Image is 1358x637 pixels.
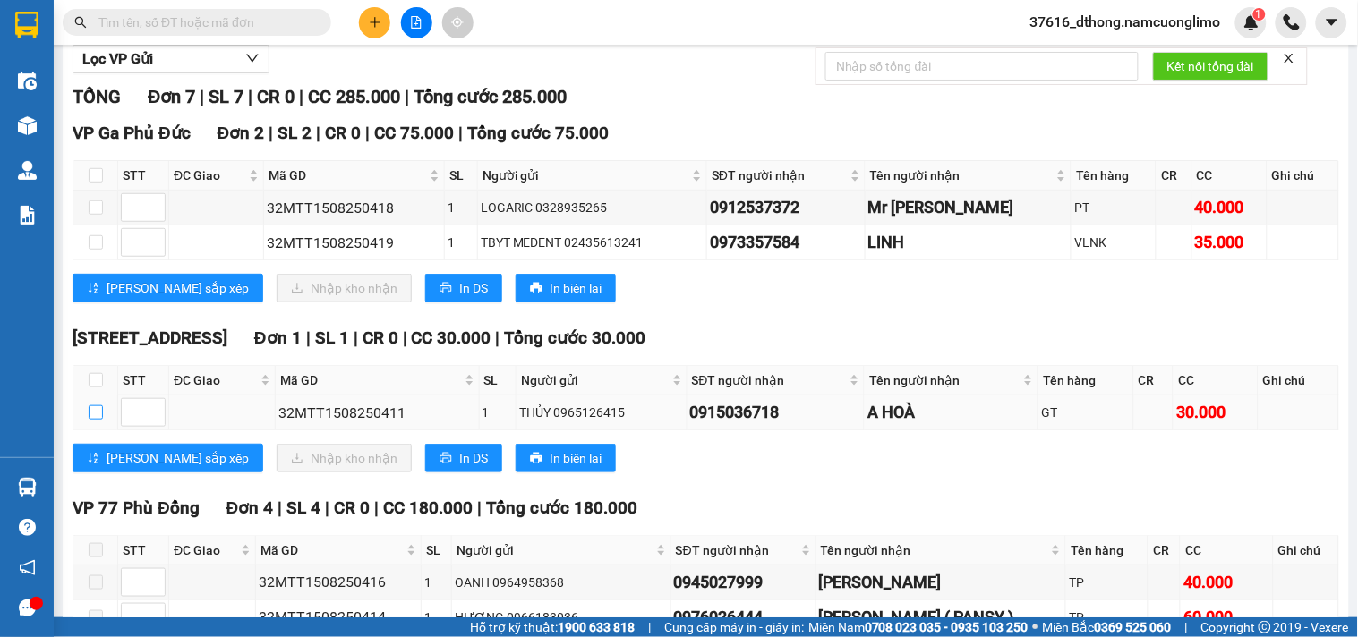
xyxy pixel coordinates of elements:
button: printerIn DS [425,444,502,472]
th: Tên hàng [1066,536,1149,565]
div: 0973357584 [710,230,862,255]
div: 0976026444 [674,605,813,630]
th: Ghi chú [1268,161,1339,191]
div: 32MTT1508250411 [278,402,475,424]
span: CC 285.000 [308,86,400,107]
span: ĐC Giao [174,540,237,560]
span: 1 [1256,8,1262,21]
div: 32MTT1508250418 [267,197,441,219]
span: | [648,617,651,637]
button: printerIn biên lai [516,274,616,302]
th: STT [118,161,169,191]
div: 0945027999 [674,570,813,595]
th: Ghi chú [1259,366,1339,395]
button: sort-ascending[PERSON_NAME] sắp xếp [73,444,263,472]
th: CR [1157,161,1191,191]
span: printer [530,452,542,466]
div: Mr [PERSON_NAME] [868,195,1069,220]
span: close [1283,52,1295,64]
th: CC [1181,536,1273,565]
div: 30.000 [1176,400,1255,425]
th: SL [422,536,452,565]
span: VP 77 Phù Đổng [73,497,200,518]
div: 1 [424,607,448,627]
td: ANH TUẤN ( PANSY ) [816,600,1067,635]
span: 37616_dthong.namcuonglimo [1016,11,1235,33]
div: 1 [483,403,513,422]
span: | [278,497,282,518]
span: Mã GD [269,166,426,185]
div: VLNK [1074,233,1153,252]
span: | [316,123,320,143]
div: 1 [448,233,474,252]
div: OANH 0964958368 [455,573,668,592]
button: printerIn DS [425,274,502,302]
th: Tên hàng [1072,161,1157,191]
button: sort-ascending[PERSON_NAME] sắp xếp [73,274,263,302]
div: TBYT MEDENT 02435613241 [481,233,704,252]
span: SĐT người nhận [692,370,847,390]
strong: 1900 633 818 [558,620,635,634]
span: SĐT người nhận [712,166,847,185]
span: Tổng cước 75.000 [467,123,609,143]
th: CC [1192,161,1268,191]
button: printerIn biên lai [516,444,616,472]
span: search [74,16,87,29]
div: 35.000 [1195,230,1264,255]
span: message [19,599,36,616]
span: Kết nối tổng đài [1167,56,1254,76]
td: 0912537372 [707,191,866,225]
span: Mã GD [280,370,460,390]
th: CR [1134,366,1174,395]
td: 0976026444 [671,600,816,635]
input: Nhập số tổng đài [825,52,1139,81]
div: 32MTT1508250414 [259,606,418,628]
span: printer [440,452,452,466]
div: 60.000 [1183,605,1269,630]
th: STT [118,366,169,395]
span: file-add [410,16,423,29]
div: 40.000 [1195,195,1264,220]
span: Người gửi [483,166,688,185]
span: Cung cấp máy in - giấy in: [664,617,804,637]
span: | [269,123,273,143]
td: 0945027999 [671,565,816,600]
span: | [403,327,407,348]
span: SĐT người nhận [676,540,798,560]
span: In DS [459,278,488,298]
span: Người gửi [457,540,653,560]
td: 32MTT1508250411 [276,395,479,430]
span: | [405,86,409,107]
div: 32MTT1508250416 [259,571,418,593]
td: 32MTT1508250414 [256,600,422,635]
div: 0912537372 [710,195,862,220]
span: sort-ascending [87,282,99,296]
td: LINH [866,225,1072,260]
div: 1 [448,198,474,217]
span: CC 180.000 [383,497,473,518]
span: ĐC Giao [174,166,245,185]
div: A HOÀ [867,400,1035,425]
th: CC [1174,366,1259,395]
div: [PERSON_NAME] ( PANSY ) [819,605,1063,630]
td: 0915036718 [688,395,866,430]
span: caret-down [1324,14,1340,30]
span: SL 1 [315,327,349,348]
span: SL 4 [286,497,320,518]
div: [PERSON_NAME] [819,570,1063,595]
span: ĐC Giao [174,370,257,390]
button: Kết nối tổng đài [1153,52,1268,81]
span: | [374,497,379,518]
th: SL [480,366,517,395]
td: 32MTT1508250419 [264,225,445,260]
span: Miền Bắc [1043,617,1172,637]
img: warehouse-icon [18,161,37,180]
button: aim [442,7,474,38]
div: LINH [868,230,1069,255]
td: Mr Phương [866,191,1072,225]
span: | [496,327,500,348]
div: TP [1069,607,1145,627]
b: Công ty TNHH Trọng Hiếu Phú Thọ - Nam Cường Limousine [218,21,699,70]
img: warehouse-icon [18,116,37,135]
span: question-circle [19,519,36,536]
